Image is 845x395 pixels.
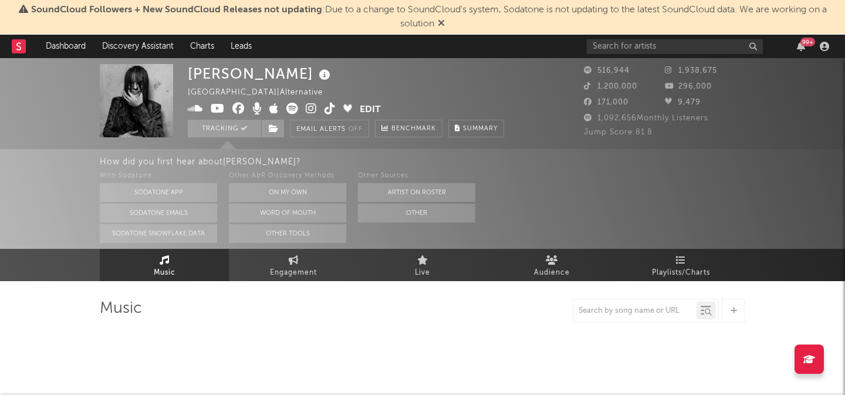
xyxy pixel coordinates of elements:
[415,266,430,280] span: Live
[573,306,697,316] input: Search by song name or URL
[154,266,175,280] span: Music
[375,120,442,137] a: Benchmark
[358,249,487,281] a: Live
[100,224,217,243] button: Sodatone Snowflake Data
[800,38,815,46] div: 99 +
[188,64,333,83] div: [PERSON_NAME]
[584,114,708,122] span: 1,092,656 Monthly Listeners
[534,266,570,280] span: Audience
[349,126,363,133] em: Off
[665,67,717,75] span: 1,938,675
[797,42,805,51] button: 99+
[616,249,745,281] a: Playlists/Charts
[100,183,217,202] button: Sodatone App
[360,103,381,117] button: Edit
[665,83,712,90] span: 296,000
[188,120,261,137] button: Tracking
[584,129,653,136] span: Jump Score: 81.8
[391,122,436,136] span: Benchmark
[222,35,260,58] a: Leads
[229,249,358,281] a: Engagement
[182,35,222,58] a: Charts
[229,169,346,183] div: Other A&R Discovery Methods
[587,39,763,54] input: Search for artists
[665,99,701,106] span: 9,479
[652,266,710,280] span: Playlists/Charts
[358,204,475,222] button: Other
[188,86,336,100] div: [GEOGRAPHIC_DATA] | Alternative
[358,183,475,202] button: Artist on Roster
[584,67,630,75] span: 516,944
[229,183,346,202] button: On My Own
[31,5,322,15] span: SoundCloud Followers + New SoundCloud Releases not updating
[229,224,346,243] button: Other Tools
[463,126,498,132] span: Summary
[100,204,217,222] button: Sodatone Emails
[229,204,346,222] button: Word Of Mouth
[270,266,317,280] span: Engagement
[438,19,445,29] span: Dismiss
[31,5,827,29] span: : Due to a change to SoundCloud's system, Sodatone is not updating to the latest SoundCloud data....
[100,155,845,169] div: How did you first hear about [PERSON_NAME] ?
[448,120,504,137] button: Summary
[100,249,229,281] a: Music
[38,35,94,58] a: Dashboard
[358,169,475,183] div: Other Sources
[584,99,628,106] span: 171,000
[100,169,217,183] div: With Sodatone
[584,83,637,90] span: 1,200,000
[94,35,182,58] a: Discovery Assistant
[487,249,616,281] a: Audience
[290,120,369,137] button: Email AlertsOff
